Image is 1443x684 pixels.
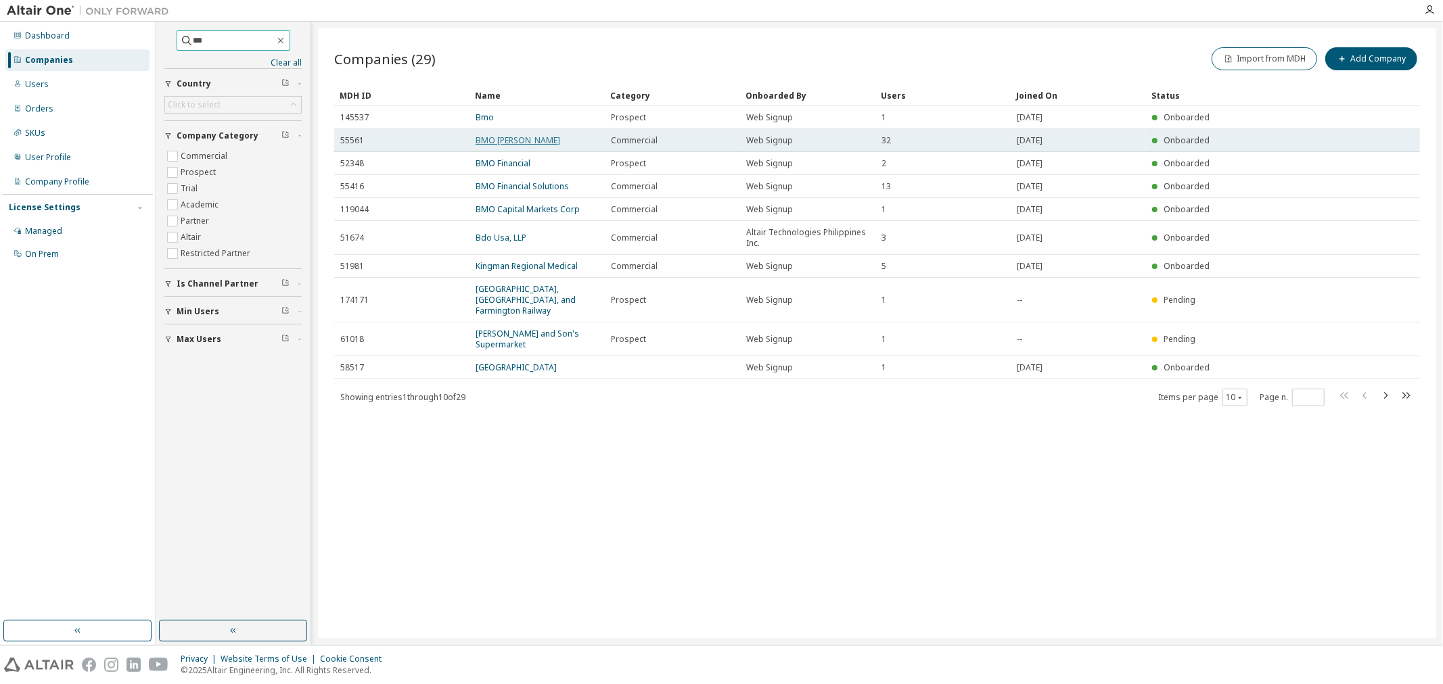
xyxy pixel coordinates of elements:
[340,84,464,106] div: MDH ID
[476,180,569,192] a: BMO Financial Solutions
[25,30,70,41] div: Dashboard
[281,78,290,89] span: Clear filter
[746,227,869,249] span: Altair Technologies Philippines Inc.
[1212,47,1317,70] button: Import from MDH
[25,55,73,66] div: Companies
[881,261,886,272] span: 5
[177,278,258,289] span: Is Channel Partner
[611,204,658,215] span: Commercial
[181,229,204,245] label: Altair
[340,334,364,345] span: 61018
[177,334,221,345] span: Max Users
[1260,389,1325,406] span: Page n.
[168,99,221,110] div: Click to select
[476,203,580,215] a: BMO Capital Markets Corp
[149,658,168,672] img: youtube.svg
[281,334,290,345] span: Clear filter
[610,84,735,106] div: Category
[746,295,793,306] span: Web Signup
[476,112,494,123] a: Bmo
[177,130,258,141] span: Company Category
[1017,158,1043,169] span: [DATE]
[25,128,45,139] div: SKUs
[881,204,886,215] span: 1
[746,84,870,106] div: Onboarded By
[1016,84,1141,106] div: Joined On
[611,334,646,345] span: Prospect
[1158,389,1247,406] span: Items per page
[746,181,793,192] span: Web Signup
[881,135,891,146] span: 32
[7,4,176,18] img: Altair One
[476,362,557,373] a: [GEOGRAPHIC_DATA]
[881,295,886,306] span: 1
[476,328,579,350] a: [PERSON_NAME] and Son's Supermarket
[340,295,369,306] span: 174171
[164,121,302,151] button: Company Category
[181,164,219,180] label: Prospect
[1017,362,1043,373] span: [DATE]
[611,181,658,192] span: Commercial
[1017,261,1043,272] span: [DATE]
[1164,333,1195,345] span: Pending
[181,664,390,676] p: © 2025 Altair Engineering, Inc. All Rights Reserved.
[611,261,658,272] span: Commercial
[25,103,53,114] div: Orders
[1017,334,1022,345] span: --
[181,245,253,262] label: Restricted Partner
[25,152,71,163] div: User Profile
[611,233,658,243] span: Commercial
[881,84,1005,106] div: Users
[181,654,221,664] div: Privacy
[1017,295,1022,306] span: --
[340,181,364,192] span: 55416
[611,112,646,123] span: Prospect
[177,306,219,317] span: Min Users
[181,213,212,229] label: Partner
[611,158,646,169] span: Prospect
[881,334,886,345] span: 1
[1325,47,1417,70] button: Add Company
[1164,180,1210,192] span: Onboarded
[476,157,530,169] a: BMO Financial
[746,135,793,146] span: Web Signup
[165,97,301,113] div: Click to select
[25,79,49,90] div: Users
[164,69,302,99] button: Country
[221,654,320,664] div: Website Terms of Use
[1164,157,1210,169] span: Onboarded
[320,654,390,664] div: Cookie Consent
[25,176,89,187] div: Company Profile
[611,295,646,306] span: Prospect
[1164,232,1210,243] span: Onboarded
[1164,362,1210,373] span: Onboarded
[1164,294,1195,306] span: Pending
[164,297,302,326] button: Min Users
[25,249,59,260] div: On Prem
[281,306,290,317] span: Clear filter
[746,362,793,373] span: Web Signup
[340,391,465,403] span: Showing entries 1 through 10 of 29
[1017,135,1043,146] span: [DATE]
[476,232,526,243] a: Bdo Usa, LLP
[164,269,302,299] button: Is Channel Partner
[181,148,230,164] label: Commercial
[164,324,302,354] button: Max Users
[476,283,576,316] a: [GEOGRAPHIC_DATA], [GEOGRAPHIC_DATA], and Farmington Railway
[1164,112,1210,123] span: Onboarded
[1017,181,1043,192] span: [DATE]
[1164,203,1210,215] span: Onboarded
[881,233,886,243] span: 3
[1017,233,1043,243] span: [DATE]
[1017,112,1043,123] span: [DATE]
[746,261,793,272] span: Web Signup
[1164,260,1210,272] span: Onboarded
[164,57,302,68] a: Clear all
[25,226,62,237] div: Managed
[476,260,578,272] a: Kingman Regional Medical
[881,362,886,373] span: 1
[104,658,118,672] img: instagram.svg
[1226,392,1244,403] button: 10
[881,112,886,123] span: 1
[611,135,658,146] span: Commercial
